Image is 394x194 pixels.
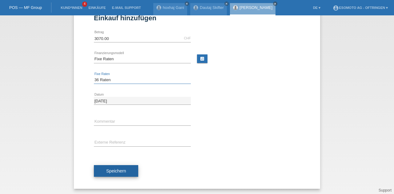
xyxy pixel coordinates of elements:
[9,5,42,10] a: POS — MF Group
[106,168,126,173] span: Speichern
[184,36,191,40] div: CHF
[94,14,300,22] h1: Einkauf hinzufügen
[58,6,85,10] a: Kund*innen
[239,5,272,10] a: [PERSON_NAME]
[85,6,109,10] a: Einkäufe
[185,2,188,5] i: close
[109,6,144,10] a: E-Mail Support
[333,5,339,11] i: account_circle
[163,5,184,10] a: hoxhaj Gani
[274,2,277,5] i: close
[200,56,205,61] i: calculate
[379,188,392,192] a: Support
[82,2,87,7] span: 4
[273,2,277,6] a: close
[224,2,229,6] a: close
[310,6,324,10] a: DE ▾
[200,5,224,10] a: Dautaj Skifter
[94,165,138,177] button: Speichern
[225,2,228,5] i: close
[185,2,189,6] a: close
[197,54,207,63] a: calculate
[330,6,391,10] a: account_circleEsomoto AG - Oftringen ▾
